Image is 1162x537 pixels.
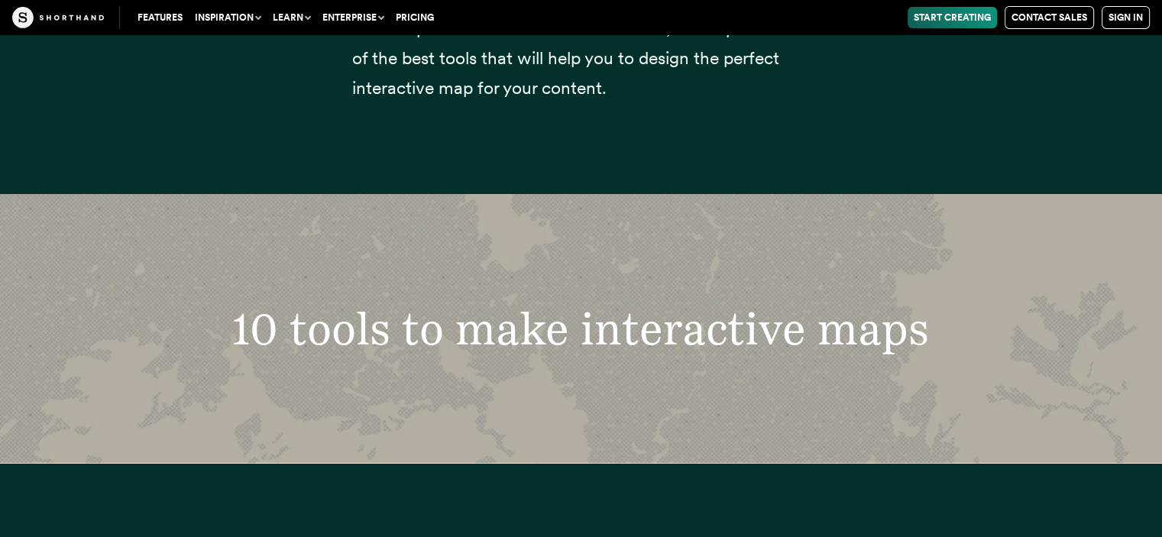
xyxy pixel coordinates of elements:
[390,7,440,28] a: Pricing
[1102,6,1150,29] a: Sign in
[1005,6,1094,29] a: Contact Sales
[908,7,997,28] a: Start Creating
[267,7,316,28] button: Learn
[12,7,104,28] img: The Craft
[189,7,267,28] button: Inspiration
[316,7,390,28] button: Enterprise
[148,306,1014,351] h2: 10 tools to make interactive maps
[131,7,189,28] a: Features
